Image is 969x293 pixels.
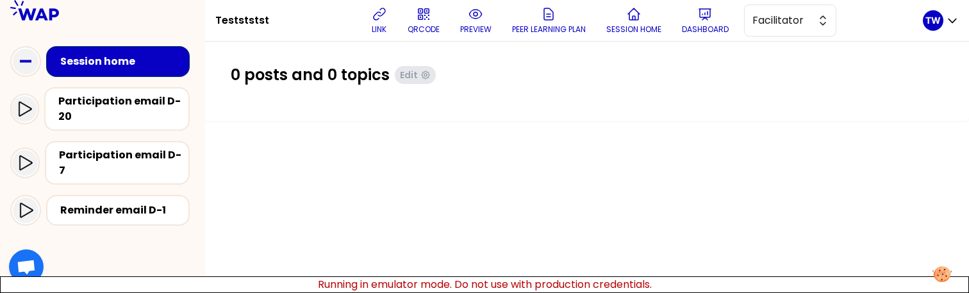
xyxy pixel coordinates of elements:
[372,24,386,35] p: link
[601,1,667,40] button: Session home
[677,1,734,40] button: Dashboard
[395,66,436,84] button: Edit
[923,10,959,31] button: TW
[231,65,390,85] h1: 0 posts and 0 topics
[744,4,836,37] button: Facilitator
[752,13,810,28] span: Facilitator
[925,14,941,27] p: TW
[60,203,183,218] div: Reminder email D-1
[408,24,440,35] p: QRCODE
[58,94,183,124] div: Participation email D-20
[367,1,392,40] button: link
[59,147,183,178] div: Participation email D-7
[512,24,586,35] p: Peer learning plan
[9,249,44,284] a: Ouvrir le chat
[925,258,959,290] button: Manage your preferences about cookies
[460,24,492,35] p: preview
[60,54,183,69] div: Session home
[507,1,591,40] button: Peer learning plan
[682,24,729,35] p: Dashboard
[402,1,445,40] button: QRCODE
[455,1,497,40] button: preview
[606,24,661,35] p: Session home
